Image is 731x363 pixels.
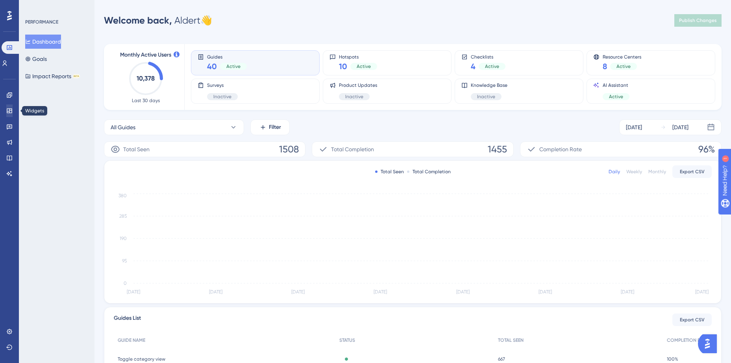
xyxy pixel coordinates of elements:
span: Active [609,93,623,100]
span: 40 [207,61,217,72]
span: Filter [269,123,281,132]
button: Impact ReportsBETA [25,69,80,83]
span: Active [226,63,241,70]
div: Daily [609,169,620,175]
div: Monthly [648,169,666,175]
span: AI Assistant [603,82,629,88]
span: 1508 [279,143,299,156]
span: Hotspots [339,54,377,59]
span: Active [357,63,371,70]
span: Completion Rate [539,145,582,154]
span: GUIDE NAME [118,337,145,343]
tspan: 95 [122,258,127,264]
span: Export CSV [680,169,705,175]
span: Total Completion [331,145,374,154]
button: Export CSV [672,313,712,326]
span: Last 30 days [132,97,160,104]
div: 1 [55,4,57,10]
span: Active [485,63,499,70]
span: Resource Centers [603,54,641,59]
span: Toggle category view [118,356,165,362]
span: Welcome back, [104,15,172,26]
span: COMPLETION RATE [667,337,708,343]
div: [DATE] [626,123,642,132]
tspan: 380 [118,193,127,198]
span: 8 [603,61,607,72]
button: Filter [250,119,290,135]
tspan: 285 [119,213,127,219]
tspan: [DATE] [374,289,387,295]
tspan: [DATE] [621,289,634,295]
tspan: [DATE] [209,289,222,295]
tspan: [DATE] [127,289,140,295]
button: Export CSV [672,165,712,178]
span: Active [616,63,631,70]
div: Aldert 👋 [104,14,212,27]
span: TOTAL SEEN [498,337,524,343]
span: Need Help? [19,2,49,11]
span: Checklists [471,54,505,59]
span: Guides [207,54,247,59]
span: Total Seen [123,145,150,154]
span: Surveys [207,82,238,88]
iframe: UserGuiding AI Assistant Launcher [698,332,722,356]
div: Weekly [626,169,642,175]
span: 4 [471,61,476,72]
tspan: [DATE] [456,289,470,295]
span: 667 [498,356,505,362]
div: Total Completion [407,169,451,175]
span: Inactive [213,93,231,100]
div: BETA [73,74,80,78]
button: All Guides [104,119,244,135]
tspan: [DATE] [539,289,552,295]
span: Publish Changes [679,17,717,24]
tspan: [DATE] [695,289,709,295]
div: PERFORMANCE [25,19,58,25]
button: Publish Changes [674,14,722,27]
span: Export CSV [680,317,705,323]
button: Goals [25,52,47,66]
span: 96% [698,143,715,156]
text: 10,378 [137,75,155,82]
tspan: 190 [120,236,127,241]
div: [DATE] [672,123,688,132]
span: All Guides [111,123,135,132]
div: Total Seen [375,169,404,175]
tspan: 0 [124,280,127,286]
span: Product Updates [339,82,377,88]
span: STATUS [339,337,355,343]
span: Inactive [345,93,363,100]
span: Monthly Active Users [120,50,171,60]
span: Guides List [114,313,141,326]
span: 10 [339,61,347,72]
span: Knowledge Base [471,82,507,88]
span: 1455 [488,143,507,156]
span: 100% [667,356,678,362]
button: Dashboard [25,35,61,49]
tspan: [DATE] [291,289,305,295]
span: Inactive [477,93,495,100]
